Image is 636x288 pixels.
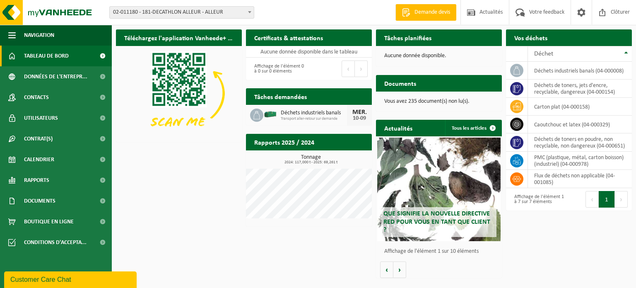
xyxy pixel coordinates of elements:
[250,155,372,165] h3: Tonnage
[510,190,565,208] div: Affichage de l'élément 1 à 7 sur 7 éléments
[109,6,254,19] span: 02-011180 - 181-DECATHLON ALLEUR - ALLEUR
[246,134,323,150] h2: Rapports 2025 / 2024
[355,61,368,77] button: Next
[24,170,49,191] span: Rapports
[393,261,406,278] button: Volgende
[615,191,628,208] button: Next
[383,211,490,233] span: Que signifie la nouvelle directive RED pour vous en tant que client ?
[585,191,599,208] button: Previous
[528,152,632,170] td: PMC (plastique, métal, carton boisson) (industriel) (04-000978)
[376,29,440,46] h2: Tâches planifiées
[246,29,331,46] h2: Certificats & attestations
[246,88,315,104] h2: Tâches demandées
[599,191,615,208] button: 1
[24,46,69,66] span: Tableau de bord
[342,61,355,77] button: Previous
[281,110,347,116] span: Déchets industriels banals
[528,62,632,80] td: déchets industriels banals (04-000008)
[528,133,632,152] td: déchets de toners en poudre, non recyclable, non dangereux (04-000651)
[24,128,53,149] span: Contrat(s)
[246,46,372,58] td: Aucune donnée disponible dans le tableau
[351,116,368,121] div: 10-09
[24,232,87,253] span: Conditions d'accepta...
[116,46,242,140] img: Download de VHEPlus App
[384,249,498,254] p: Affichage de l'élément 1 sur 10 éléments
[534,51,553,57] span: Déchet
[24,87,49,108] span: Contacts
[384,99,494,104] p: Vous avez 235 document(s) non lu(s).
[300,150,371,167] a: Consulter les rapports
[395,4,456,21] a: Demande devis
[377,138,501,241] a: Que signifie la nouvelle directive RED pour vous en tant que client ?
[24,211,74,232] span: Boutique en ligne
[250,160,372,165] span: 2024: 117,000 t - 2025: 69,261 t
[24,191,55,211] span: Documents
[376,120,421,136] h2: Actualités
[412,8,452,17] span: Demande devis
[528,116,632,133] td: caoutchouc et latex (04-000329)
[445,120,501,136] a: Tous les articles
[528,98,632,116] td: carton plat (04-000158)
[24,25,54,46] span: Navigation
[24,66,87,87] span: Données de l'entrepr...
[281,116,347,121] span: Transport aller-retour sur demande
[351,109,368,116] div: MER.
[528,80,632,98] td: déchets de toners, jets d'encre, recyclable, dangereux (04-000154)
[263,107,277,121] img: HK-XZ-20-GN-00
[250,60,305,78] div: Affichage de l'élément 0 à 0 sur 0 éléments
[506,29,556,46] h2: Vos déchets
[24,149,54,170] span: Calendrier
[110,7,254,18] span: 02-011180 - 181-DECATHLON ALLEUR - ALLEUR
[4,270,138,288] iframe: chat widget
[376,75,424,91] h2: Documents
[384,53,494,59] p: Aucune donnée disponible.
[528,170,632,188] td: flux de déchets non applicable (04-001085)
[116,29,242,46] h2: Téléchargez l'application Vanheede+ maintenant!
[24,108,58,128] span: Utilisateurs
[380,261,393,278] button: Vorige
